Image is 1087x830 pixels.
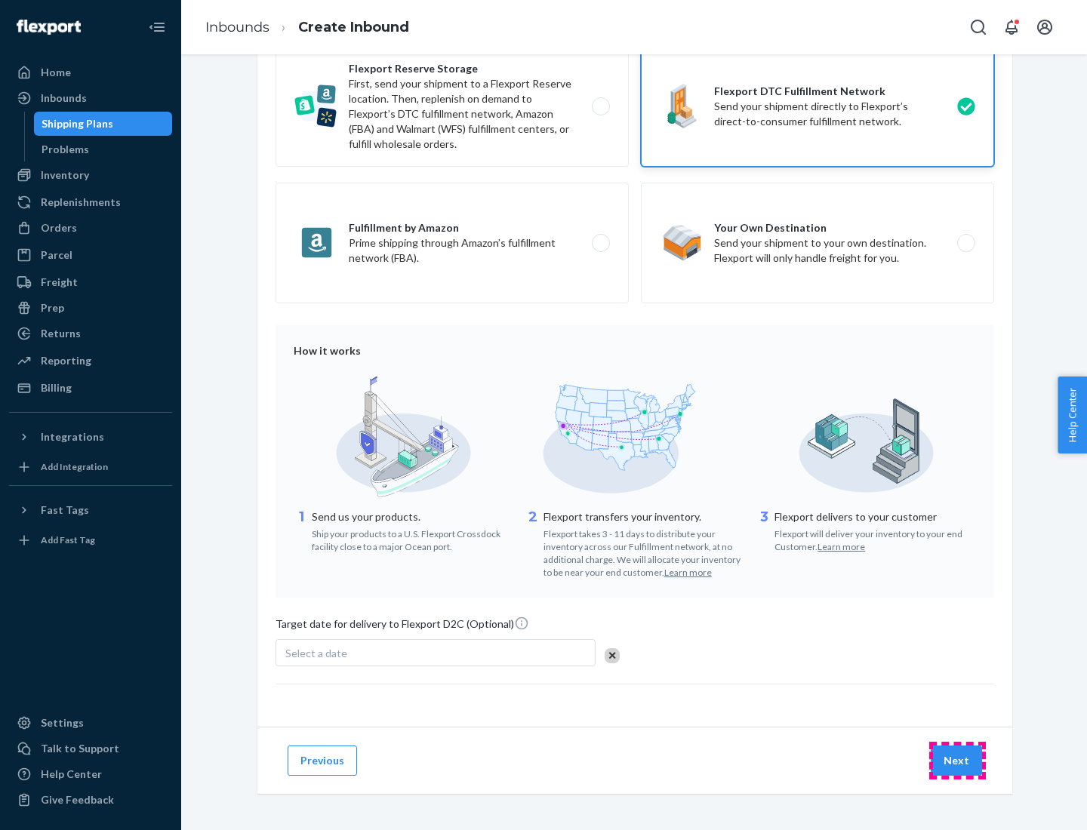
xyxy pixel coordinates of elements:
[525,508,540,579] div: 2
[9,498,172,522] button: Fast Tags
[9,190,172,214] a: Replenishments
[9,321,172,346] a: Returns
[9,163,172,187] a: Inventory
[756,508,771,553] div: 3
[276,616,529,638] span: Target date for delivery to Flexport D2C (Optional)
[41,65,71,80] div: Home
[9,736,172,761] a: Talk to Support
[9,376,172,400] a: Billing
[41,460,108,473] div: Add Integration
[818,540,865,553] button: Learn more
[41,353,91,368] div: Reporting
[963,12,993,42] button: Open Search Box
[312,509,513,524] p: Send us your products.
[931,745,982,776] button: Next
[205,19,269,35] a: Inbounds
[9,243,172,267] a: Parcel
[9,216,172,240] a: Orders
[9,60,172,85] a: Home
[41,741,119,756] div: Talk to Support
[34,112,173,136] a: Shipping Plans
[9,296,172,320] a: Prep
[285,647,347,659] span: Select a date
[9,86,172,110] a: Inbounds
[543,509,745,524] p: Flexport transfers your inventory.
[41,91,87,106] div: Inbounds
[1030,12,1060,42] button: Open account menu
[41,275,78,290] div: Freight
[41,533,95,546] div: Add Fast Tag
[294,508,309,553] div: 1
[996,12,1027,42] button: Open notifications
[41,503,89,518] div: Fast Tags
[9,788,172,812] button: Give Feedback
[41,220,77,235] div: Orders
[41,195,121,210] div: Replenishments
[9,270,172,294] a: Freight
[193,5,421,50] ol: breadcrumbs
[9,528,172,552] a: Add Fast Tag
[288,745,357,776] button: Previous
[17,20,81,35] img: Flexport logo
[664,566,712,579] button: Learn more
[41,326,81,341] div: Returns
[41,792,114,807] div: Give Feedback
[41,429,104,444] div: Integrations
[34,137,173,161] a: Problems
[41,247,72,263] div: Parcel
[1058,377,1087,453] button: Help Center
[142,12,172,42] button: Close Navigation
[9,711,172,735] a: Settings
[9,425,172,449] button: Integrations
[294,343,976,358] div: How it works
[543,524,745,579] div: Flexport takes 3 - 11 days to distribute your inventory across our Fulfillment network, at no add...
[41,380,72,395] div: Billing
[42,116,113,131] div: Shipping Plans
[41,300,64,315] div: Prep
[774,509,976,524] p: Flexport delivers to your customer
[312,524,513,553] div: Ship your products to a U.S. Flexport Crossdock facility close to a major Ocean port.
[41,767,102,782] div: Help Center
[298,19,409,35] a: Create Inbound
[41,168,89,183] div: Inventory
[9,349,172,373] a: Reporting
[41,715,84,730] div: Settings
[9,762,172,786] a: Help Center
[42,142,89,157] div: Problems
[9,455,172,479] a: Add Integration
[774,524,976,553] div: Flexport will deliver your inventory to your end Customer.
